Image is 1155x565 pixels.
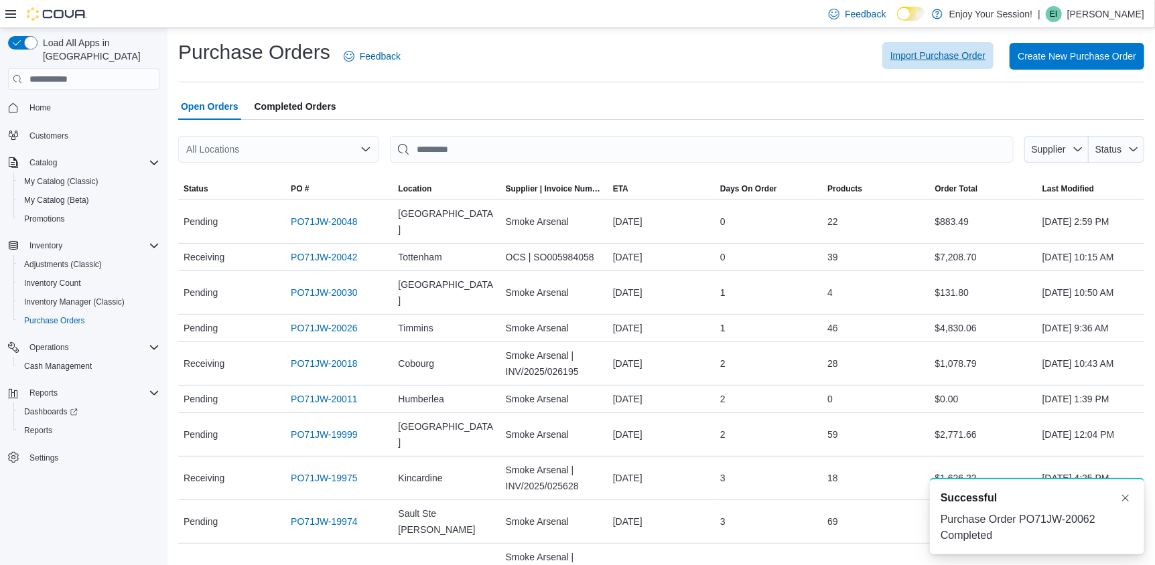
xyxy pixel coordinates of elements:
span: Days On Order [720,183,777,194]
a: PO71JW-20042 [291,249,357,265]
span: My Catalog (Classic) [19,173,159,189]
div: Purchase Order PO71JW-20062 Completed [941,511,1134,544]
span: Sault Ste [PERSON_NAME] [398,505,494,538]
span: 2 [720,426,726,442]
div: Smoke Arsenal [500,508,608,535]
span: Pending [184,426,218,442]
span: Home [24,99,159,116]
span: Pending [184,320,218,336]
a: Purchase Orders [19,313,90,329]
div: [DATE] [608,208,715,235]
input: Dark Mode [897,7,925,21]
span: Supplier | Invoice Number [506,183,602,194]
span: [GEOGRAPHIC_DATA] [398,206,494,238]
span: ETA [613,183,628,194]
a: Inventory Manager (Classic) [19,294,130,310]
div: $1,078.79 [930,350,1037,377]
div: [DATE] 10:50 AM [1037,279,1144,306]
a: PO71JW-20048 [291,214,357,230]
button: Dismiss toast [1117,490,1134,506]
button: Status [1089,136,1144,163]
span: Kincardine [398,470,442,486]
div: $0.00 [930,386,1037,412]
a: Feedback [823,1,891,27]
button: PO # [285,178,393,199]
button: Products [822,178,929,199]
span: Cash Management [24,361,92,372]
button: Promotions [13,210,165,228]
span: 3 [720,470,726,486]
span: Pending [184,513,218,530]
div: Smoke Arsenal [500,386,608,412]
button: Settings [3,448,165,467]
span: Cash Management [19,358,159,374]
a: Adjustments (Classic) [19,256,107,272]
div: Smoke Arsenal [500,421,608,448]
span: 3 [720,513,726,530]
span: 1 [720,285,726,301]
button: Purchase Orders [13,311,165,330]
span: Products [827,183,862,194]
span: Reports [29,388,58,398]
div: [DATE] 10:15 AM [1037,244,1144,270]
button: Supplier | Invoice Number [500,178,608,199]
button: Status [178,178,285,199]
span: Load All Apps in [GEOGRAPHIC_DATA] [38,36,159,63]
span: Cobourg [398,355,434,372]
span: 59 [827,426,838,442]
a: Dashboards [19,404,83,420]
span: Purchase Orders [24,315,85,326]
div: [DATE] 10:43 AM [1037,350,1144,377]
span: Supplier [1032,144,1066,155]
span: Reports [24,385,159,401]
span: Timmins [398,320,433,336]
button: Supplier [1024,136,1089,163]
div: [DATE] [608,315,715,341]
div: $883.49 [930,208,1037,235]
span: Operations [29,342,69,353]
span: Receiving [184,470,224,486]
button: Operations [24,339,74,355]
div: [DATE] 1:39 PM [1037,386,1144,412]
span: Promotions [19,211,159,227]
span: PO # [291,183,309,194]
a: Promotions [19,211,70,227]
span: Adjustments (Classic) [24,259,102,270]
button: Inventory [24,238,68,254]
span: Inventory [29,240,62,251]
a: Inventory Count [19,275,86,291]
span: Open Orders [181,93,239,120]
span: My Catalog (Beta) [24,195,89,206]
div: $2,771.66 [930,421,1037,448]
span: Dashboards [24,406,78,417]
p: Enjoy Your Session! [949,6,1033,22]
span: EI [1050,6,1057,22]
span: Inventory Manager (Classic) [24,297,125,307]
div: [DATE] [608,244,715,270]
span: Inventory [24,238,159,254]
button: Operations [3,338,165,357]
span: Operations [24,339,159,355]
div: [DATE] [608,465,715,491]
span: [GEOGRAPHIC_DATA] [398,276,494,309]
button: Create New Purchase Order [1010,43,1144,70]
a: PO71JW-20011 [291,391,357,407]
span: Order Total [935,183,978,194]
img: Cova [27,7,87,21]
a: My Catalog (Beta) [19,192,94,208]
div: Smoke Arsenal | INV/2025/026195 [500,342,608,385]
button: Reports [13,421,165,440]
div: Smoke Arsenal [500,279,608,306]
span: My Catalog (Beta) [19,192,159,208]
span: Customers [29,131,68,141]
span: Successful [941,490,997,506]
div: $131.80 [930,279,1037,306]
span: 4 [827,285,833,301]
button: Order Total [930,178,1037,199]
div: [DATE] [608,350,715,377]
a: Reports [19,422,58,438]
div: [DATE] [608,421,715,448]
span: Inventory Count [19,275,159,291]
button: Inventory [3,236,165,255]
